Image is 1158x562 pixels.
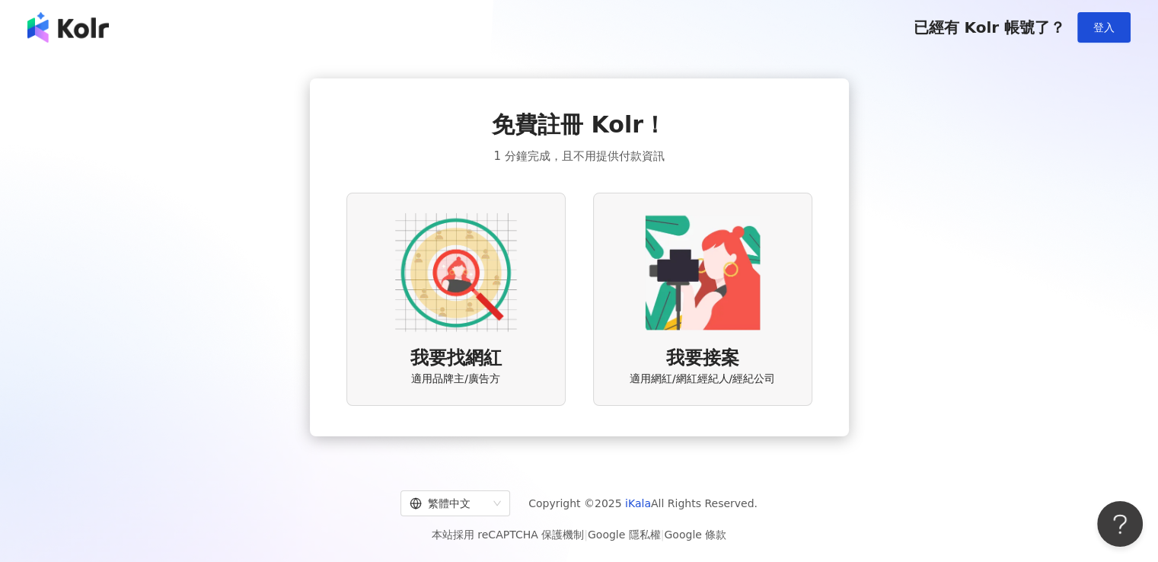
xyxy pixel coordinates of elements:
span: | [661,528,665,541]
span: 適用網紅/網紅經紀人/經紀公司 [630,372,775,387]
span: 我要接案 [666,346,739,372]
a: Google 條款 [664,528,726,541]
img: AD identity option [395,212,517,334]
a: Google 隱私權 [588,528,661,541]
button: 登入 [1077,12,1131,43]
iframe: Help Scout Beacon - Open [1097,501,1143,547]
span: Copyright © 2025 All Rights Reserved. [528,494,758,513]
span: 登入 [1093,21,1115,34]
span: 適用品牌主/廣告方 [411,372,500,387]
a: iKala [625,497,651,509]
img: KOL identity option [642,212,764,334]
img: logo [27,12,109,43]
span: 1 分鐘完成，且不用提供付款資訊 [493,147,664,165]
span: | [584,528,588,541]
span: 我要找網紅 [410,346,502,372]
span: 免費註冊 Kolr！ [492,109,666,141]
span: 本站採用 reCAPTCHA 保護機制 [432,525,726,544]
span: 已經有 Kolr 帳號了？ [913,18,1065,37]
div: 繁體中文 [410,491,487,516]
